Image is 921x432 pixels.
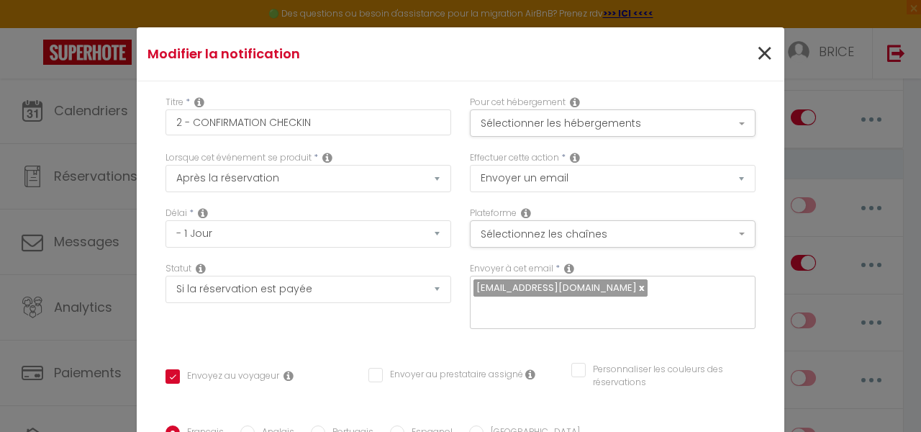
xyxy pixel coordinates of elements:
label: Envoyer à cet email [470,262,553,276]
label: Pour cet hébergement [470,96,566,109]
label: Effectuer cette action [470,151,559,165]
label: Délai [165,207,187,220]
i: Action Time [198,207,208,219]
i: Event Occur [322,152,332,163]
label: Lorsque cet événement se produit [165,151,312,165]
label: Plateforme [470,207,517,220]
button: Sélectionner les hébergements [470,109,756,137]
i: Action Channel [521,207,531,219]
i: Title [194,96,204,108]
button: Close [756,39,773,70]
button: Sélectionnez les chaînes [470,220,756,248]
h4: Modifier la notification [148,44,558,64]
i: Envoyer au prestataire si il est assigné [525,369,535,380]
span: × [756,32,773,76]
label: Titre [165,96,183,109]
label: Statut [165,262,191,276]
i: This Rental [570,96,580,108]
i: Booking status [196,263,206,274]
span: [EMAIL_ADDRESS][DOMAIN_NAME] [476,281,637,294]
i: Envoyer au voyageur [283,370,294,382]
i: Action Type [570,152,580,163]
i: Recipient [564,263,574,274]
